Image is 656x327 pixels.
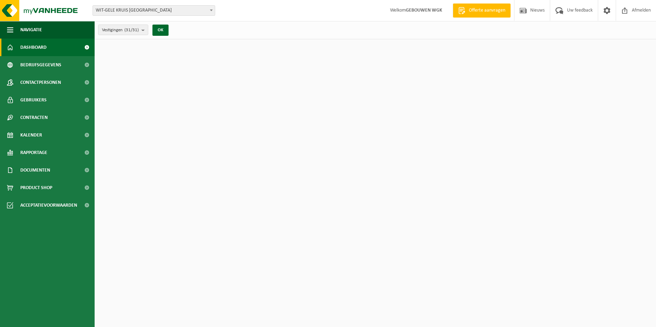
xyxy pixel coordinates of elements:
[20,91,47,109] span: Gebruikers
[98,25,148,35] button: Vestigingen(31/31)
[406,8,442,13] strong: GEBOUWEN WGK
[467,7,507,14] span: Offerte aanvragen
[20,126,42,144] span: Kalender
[20,144,47,161] span: Rapportage
[20,39,47,56] span: Dashboard
[93,5,215,16] span: WIT-GELE KRUIS OOST-VLAANDEREN
[20,21,42,39] span: Navigatie
[20,109,48,126] span: Contracten
[124,28,139,32] count: (31/31)
[20,179,52,196] span: Product Shop
[93,6,215,15] span: WIT-GELE KRUIS OOST-VLAANDEREN
[453,4,511,18] a: Offerte aanvragen
[102,25,139,35] span: Vestigingen
[20,74,61,91] span: Contactpersonen
[20,56,61,74] span: Bedrijfsgegevens
[20,196,77,214] span: Acceptatievoorwaarden
[152,25,169,36] button: OK
[20,161,50,179] span: Documenten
